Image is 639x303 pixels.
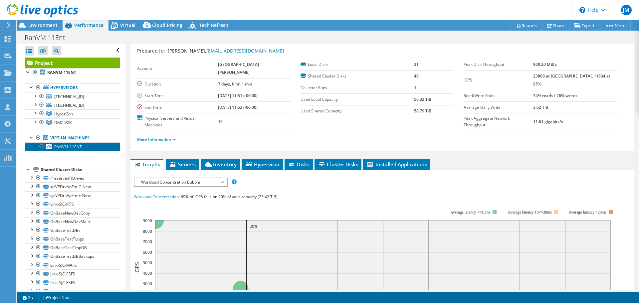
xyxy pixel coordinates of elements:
[134,194,180,200] span: Workload Concentration:
[569,210,606,215] text: Average latency >20ms
[301,73,414,79] label: Shared Cluster Disks
[25,252,120,261] a: OnBaseTestDBBackups
[218,62,259,75] b: [GEOGRAPHIC_DATA][PERSON_NAME]
[168,48,284,54] span: [PERSON_NAME],
[25,261,120,269] a: Link-SJC-MAFS
[464,61,533,68] label: Peak Disk Throughput
[25,109,120,118] a: HyperCon
[301,84,414,91] label: Collector Runs
[143,228,152,234] text: 8000
[134,161,160,168] span: Graphs
[25,101,120,109] a: [TECHNICAL_ID]
[181,194,278,200] span: 69% of IOPS falls on 20% of your capacity (23.42 TiB)
[54,94,84,99] span: [TECHNICAL_ID]
[25,58,120,68] a: Project
[533,119,563,124] b: 11.61 gigabits/s
[533,93,577,98] b: 74% reads / 26% writes
[137,81,218,87] label: Duration
[533,73,610,87] b: 23868 at [GEOGRAPHIC_DATA], 11834 at 95%
[25,243,120,252] a: OnBaseTestTmpDB
[218,119,223,124] b: 10
[318,161,358,168] span: Cluster Disks
[301,96,414,103] label: Used Local Capacity
[169,161,196,168] span: Servers
[25,182,120,191] a: sjcVPDrkApFm-C-New
[245,161,280,168] span: Hypervisor
[54,111,73,117] span: HyperCon
[414,108,431,114] b: 58.79 TiB
[579,7,585,13] svg: \n
[533,104,548,110] b: 3.62 TiB
[25,68,120,77] a: RANVM-11ENT
[25,118,120,127] a: DMZ-VXR
[137,65,218,72] label: Account
[137,137,176,142] a: More Information
[414,62,419,67] b: 31
[25,92,120,101] a: [TECHNICAL_ID]
[38,293,77,302] a: Project Notes
[508,210,552,215] tspan: Average latency 10<=20ms
[152,22,182,28] span: Cloud Pricing
[143,270,152,276] text: 4000
[137,104,218,111] label: End Time
[25,235,120,243] a: OnBaseTestTLogs
[366,161,427,168] span: Installed Applications
[25,83,120,92] a: Hypervisors
[218,104,258,110] b: [DATE] 11:52 (-06:00)
[533,62,557,67] b: 900.20 MB/s
[143,281,152,286] text: 3000
[25,200,120,209] a: Link-SJC-IRFS
[143,218,152,224] text: 9000
[22,34,76,41] h1: RanVM-11Ent
[18,293,39,302] a: 2
[143,260,152,265] text: 5000
[25,269,120,278] a: Link-SJC-SSFS
[54,120,72,125] span: DMZ-VXR
[143,249,152,255] text: 6000
[143,239,152,244] text: 7000
[25,174,120,182] a: PreservedHDrives
[464,92,533,99] label: Read/Write Ratio
[218,81,252,87] b: 7 days, 0 hr, 1 min
[120,22,135,28] span: Virtual
[206,48,284,54] a: [EMAIL_ADDRESS][DOMAIN_NAME]
[542,20,569,31] a: Share
[138,178,223,186] span: Workload Concentration Bubble
[137,48,167,54] label: Prepared for:
[301,108,414,114] label: Used Shared Capacity
[54,102,84,108] span: [TECHNICAL_ID]
[41,166,120,174] div: Shared Cluster Disks
[133,262,141,273] text: IOPS
[28,22,58,28] span: Environment
[250,224,258,229] text: 20%
[288,161,310,168] span: Disks
[74,22,104,28] span: Performance
[414,96,431,102] b: 58.32 TiB
[414,85,416,90] b: 1
[464,77,533,83] label: IOPS
[25,142,120,151] a: RANVM-11ENT
[25,209,120,217] a: OnBaseNewDevCopy
[450,210,490,215] tspan: Average latency <=10ms
[47,70,76,75] b: RANVM-11ENT
[137,115,218,128] label: Physical Servers and Virtual Machines
[199,22,228,28] span: Tech Refresh
[414,73,419,79] b: 49
[464,115,533,128] label: Peak Aggregate Network Throughput
[25,134,120,142] a: Virtual Machines
[621,5,632,15] span: JM
[25,278,120,287] a: Link-SJC-PSFS
[25,226,120,234] a: OnBaseTestDBs
[25,191,120,200] a: sjcVPDrkApFm-E-New
[137,92,218,99] label: Start Time
[218,93,258,98] b: [DATE] 11:51 (-06:00)
[511,20,542,31] a: Reports
[25,217,120,226] a: OnBaseNewDevMain
[301,61,414,68] label: Local Disks
[54,144,82,150] span: RANVM-11ENT
[25,287,120,296] a: Link-SJC-BAFS
[569,20,600,31] a: Export
[464,104,533,111] label: Average Daily Write
[204,161,237,168] span: Inventory
[600,20,631,31] a: More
